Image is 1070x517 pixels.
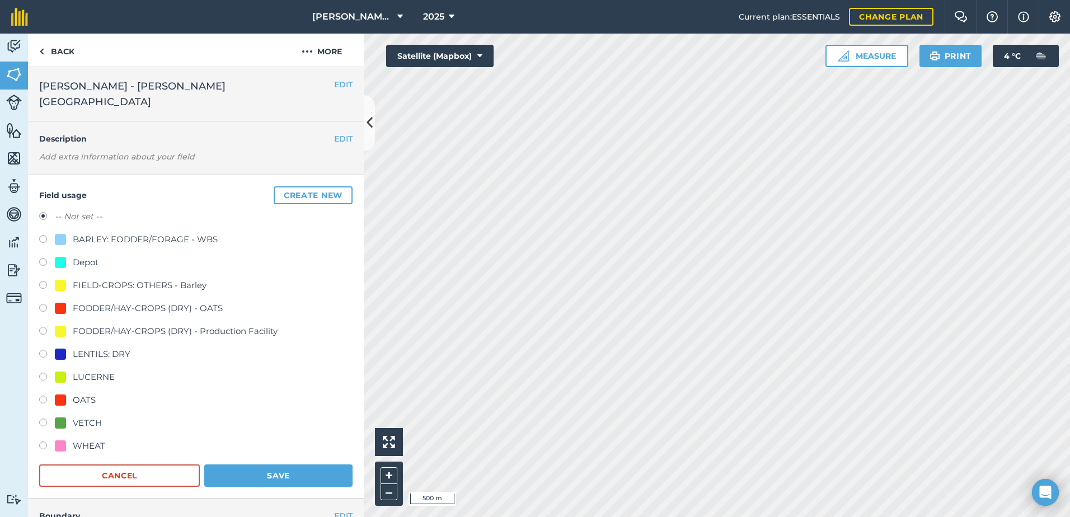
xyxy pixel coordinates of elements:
img: svg+xml;base64,PD94bWwgdmVyc2lvbj0iMS4wIiBlbmNvZGluZz0idXRmLTgiPz4KPCEtLSBHZW5lcmF0b3I6IEFkb2JlIE... [6,178,22,195]
div: OATS [73,393,96,407]
div: FIELD-CROPS: OTHERS - Barley [73,279,207,292]
button: – [381,484,397,500]
button: 4 °C [993,45,1059,67]
img: svg+xml;base64,PHN2ZyB4bWxucz0iaHR0cDovL3d3dy53My5vcmcvMjAwMC9zdmciIHdpZHRoPSI5IiBoZWlnaHQ9IjI0Ii... [39,45,44,58]
h4: Description [39,133,353,145]
button: + [381,467,397,484]
button: Create new [274,186,353,204]
div: VETCH [73,416,102,430]
img: svg+xml;base64,PD94bWwgdmVyc2lvbj0iMS4wIiBlbmNvZGluZz0idXRmLTgiPz4KPCEtLSBHZW5lcmF0b3I6IEFkb2JlIE... [6,206,22,223]
div: LENTILS: DRY [73,347,130,361]
img: svg+xml;base64,PD94bWwgdmVyc2lvbj0iMS4wIiBlbmNvZGluZz0idXRmLTgiPz4KPCEtLSBHZW5lcmF0b3I6IEFkb2JlIE... [6,494,22,505]
span: Current plan : ESSENTIALS [739,11,840,23]
button: More [280,34,364,67]
img: svg+xml;base64,PD94bWwgdmVyc2lvbj0iMS4wIiBlbmNvZGluZz0idXRmLTgiPz4KPCEtLSBHZW5lcmF0b3I6IEFkb2JlIE... [6,38,22,55]
div: Open Intercom Messenger [1032,479,1059,506]
img: svg+xml;base64,PHN2ZyB4bWxucz0iaHR0cDovL3d3dy53My5vcmcvMjAwMC9zdmciIHdpZHRoPSI1NiIgaGVpZ2h0PSI2MC... [6,122,22,139]
img: svg+xml;base64,PD94bWwgdmVyc2lvbj0iMS4wIiBlbmNvZGluZz0idXRmLTgiPz4KPCEtLSBHZW5lcmF0b3I6IEFkb2JlIE... [1030,45,1052,67]
img: svg+xml;base64,PD94bWwgdmVyc2lvbj0iMS4wIiBlbmNvZGluZz0idXRmLTgiPz4KPCEtLSBHZW5lcmF0b3I6IEFkb2JlIE... [6,262,22,279]
div: LUCERNE [73,370,115,384]
img: svg+xml;base64,PHN2ZyB4bWxucz0iaHR0cDovL3d3dy53My5vcmcvMjAwMC9zdmciIHdpZHRoPSIxOSIgaGVpZ2h0PSIyNC... [930,49,940,63]
div: FODDER/HAY-CROPS (DRY) - OATS [73,302,223,315]
img: svg+xml;base64,PD94bWwgdmVyc2lvbj0iMS4wIiBlbmNvZGluZz0idXRmLTgiPz4KPCEtLSBHZW5lcmF0b3I6IEFkb2JlIE... [6,290,22,306]
img: Ruler icon [838,50,849,62]
em: Add extra information about your field [39,152,195,162]
span: 4 ° C [1004,45,1021,67]
img: svg+xml;base64,PD94bWwgdmVyc2lvbj0iMS4wIiBlbmNvZGluZz0idXRmLTgiPz4KPCEtLSBHZW5lcmF0b3I6IEFkb2JlIE... [6,234,22,251]
button: EDIT [334,78,353,91]
img: svg+xml;base64,PHN2ZyB4bWxucz0iaHR0cDovL3d3dy53My5vcmcvMjAwMC9zdmciIHdpZHRoPSIxNyIgaGVpZ2h0PSIxNy... [1018,10,1029,23]
div: Depot [73,256,98,269]
img: svg+xml;base64,PD94bWwgdmVyc2lvbj0iMS4wIiBlbmNvZGluZz0idXRmLTgiPz4KPCEtLSBHZW5lcmF0b3I6IEFkb2JlIE... [6,95,22,110]
button: EDIT [334,133,353,145]
img: Two speech bubbles overlapping with the left bubble in the forefront [954,11,968,22]
button: Save [204,464,353,487]
h4: Field usage [39,186,353,204]
a: Back [28,34,86,67]
div: FODDER/HAY-CROPS (DRY) - Production Facility [73,325,278,338]
img: A question mark icon [985,11,999,22]
div: BARLEY: FODDER/FORAGE - WBS [73,233,218,246]
span: 2025 [423,10,444,23]
label: -- Not set -- [55,210,102,223]
img: fieldmargin Logo [11,8,28,26]
span: [PERSON_NAME] - [PERSON_NAME][GEOGRAPHIC_DATA] [39,78,334,110]
img: A cog icon [1048,11,1062,22]
img: svg+xml;base64,PHN2ZyB4bWxucz0iaHR0cDovL3d3dy53My5vcmcvMjAwMC9zdmciIHdpZHRoPSI1NiIgaGVpZ2h0PSI2MC... [6,150,22,167]
img: svg+xml;base64,PHN2ZyB4bWxucz0iaHR0cDovL3d3dy53My5vcmcvMjAwMC9zdmciIHdpZHRoPSI1NiIgaGVpZ2h0PSI2MC... [6,66,22,83]
button: Satellite (Mapbox) [386,45,494,67]
button: Measure [825,45,908,67]
img: svg+xml;base64,PHN2ZyB4bWxucz0iaHR0cDovL3d3dy53My5vcmcvMjAwMC9zdmciIHdpZHRoPSIyMCIgaGVpZ2h0PSIyNC... [302,45,313,58]
span: [PERSON_NAME] ASAHI PADDOCKS [312,10,393,23]
div: WHEAT [73,439,105,453]
a: Change plan [849,8,933,26]
button: Cancel [39,464,200,487]
button: Print [919,45,982,67]
img: Four arrows, one pointing top left, one top right, one bottom right and the last bottom left [383,436,395,448]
